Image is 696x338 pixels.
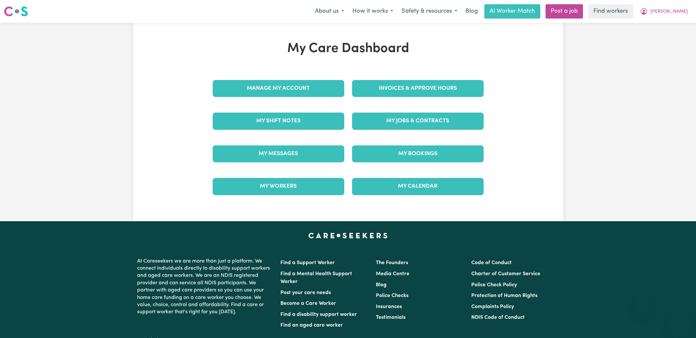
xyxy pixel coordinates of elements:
[280,260,335,265] a: Find a Support Worker
[376,304,402,309] a: Insurances
[376,260,408,265] a: The Founders
[471,271,540,277] a: Charter of Customer Service
[471,304,514,309] a: Complaints Policy
[546,4,583,19] a: Post a job
[352,145,484,162] a: My Bookings
[650,8,688,15] span: [PERSON_NAME]
[4,6,28,17] img: Careseekers logo
[670,312,691,333] iframe: Button to launch messaging window
[280,312,357,317] a: Find a disability support worker
[280,290,331,295] a: Post your care needs
[462,4,482,19] a: Blog
[471,315,525,320] a: NDIS Code of Conduct
[209,41,488,57] h1: My Care Dashboard
[635,296,648,309] iframe: Close message
[348,5,397,18] button: How it works
[352,113,484,129] a: My Jobs & Contracts
[4,4,28,19] a: Careseekers logo
[471,260,512,265] a: Code of Conduct
[213,80,344,97] a: Manage My Account
[308,233,388,238] a: Careseekers home page
[484,4,540,19] a: AI Worker Match
[213,113,344,129] a: My Shift Notes
[213,178,344,195] a: My Workers
[280,271,352,284] a: Find a Mental Health Support Worker
[280,323,343,328] a: Find an aged care worker
[376,282,387,288] a: Blog
[376,315,405,320] a: Testimonials
[376,293,408,298] a: Police Checks
[352,178,484,195] a: My Calendar
[636,5,692,18] button: My Account
[280,301,336,306] a: Become a Care Worker
[397,5,462,18] button: Safety & resources
[471,293,537,298] a: Protection of Human Rights
[213,145,344,162] a: My Messages
[376,271,409,277] a: Media Centre
[352,80,484,97] a: Invoices & Approve Hours
[471,282,517,288] a: Police Check Policy
[588,4,633,19] a: Find workers
[311,5,348,18] button: About us
[137,255,273,318] p: At Careseekers we are more than just a platform. We connect individuals directly to disability su...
